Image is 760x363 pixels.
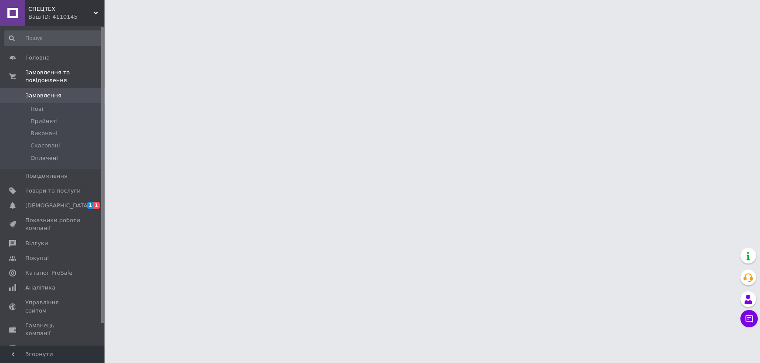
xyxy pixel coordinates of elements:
span: Товари та послуги [25,187,81,195]
span: Замовлення [25,92,61,100]
span: Аналітика [25,284,55,292]
span: Гаманець компанії [25,322,81,337]
button: Чат з покупцем [740,310,758,327]
span: Показники роботи компанії [25,216,81,232]
span: Каталог ProSale [25,269,72,277]
span: Головна [25,54,50,62]
span: 1 [87,202,94,209]
span: Нові [30,105,43,113]
span: 1 [93,202,100,209]
span: Маркет [25,344,47,352]
span: Виконані [30,130,57,137]
div: Ваш ID: 4110145 [28,13,105,21]
input: Пошук [4,30,102,46]
span: Повідомлення [25,172,68,180]
span: Управління сайтом [25,299,81,314]
span: Замовлення та повідомлення [25,69,105,84]
span: [DEMOGRAPHIC_DATA] [25,202,90,210]
span: Оплачені [30,154,58,162]
span: СПЕЦТЕХ [28,5,94,13]
span: Прийняті [30,117,57,125]
span: Відгуки [25,240,48,247]
span: Скасовані [30,142,60,150]
span: Покупці [25,254,49,262]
